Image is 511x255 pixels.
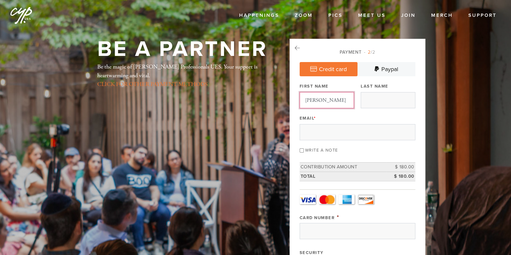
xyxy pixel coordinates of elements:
[368,49,371,55] span: 2
[324,9,347,22] a: Pics
[364,49,375,55] span: /2
[358,195,374,204] a: Discover
[300,172,386,181] td: Total
[396,9,421,22] a: Join
[300,62,357,76] a: Credit card
[234,9,284,22] a: Happenings
[300,115,316,121] label: Email
[97,39,268,60] h1: Be a Partner
[300,163,386,172] td: Contribution Amount
[386,163,415,172] td: $ 180.00
[361,83,389,89] label: Last Name
[97,80,208,88] a: CLICK FOR OTHER PAYMENT METHODS
[338,195,355,204] a: Amex
[300,195,316,204] a: Visa
[463,9,502,22] a: Support
[386,172,415,181] td: $ 180.00
[353,9,390,22] a: Meet Us
[300,215,335,220] label: Card Number
[426,9,458,22] a: Merch
[305,148,338,153] label: Write a note
[314,116,316,121] span: This field is required.
[290,9,318,22] a: Zoom
[10,3,33,27] img: cyp%20logo%20%28Jan%202025%29.png
[300,83,329,89] label: First Name
[337,214,339,221] span: This field is required.
[97,62,269,89] div: Be the magic of [PERSON_NAME] Professionals UES. Your support is heartwarming and vital.
[357,62,415,76] a: Paypal
[319,195,335,204] a: MasterCard
[300,49,415,56] div: Payment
